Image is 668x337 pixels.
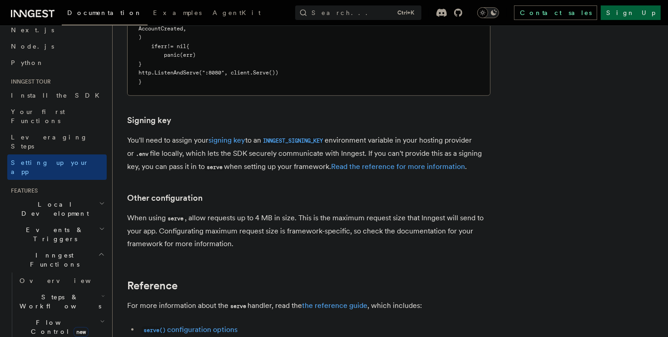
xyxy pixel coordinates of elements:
[7,154,107,180] a: Setting up your app
[164,52,180,58] span: panic
[514,5,597,20] a: Contact sales
[177,43,186,50] span: nil
[166,215,185,223] code: serve
[139,61,142,67] span: }
[67,9,142,16] span: Documentation
[142,327,167,334] code: serve()
[11,159,89,175] span: Setting up your app
[127,114,171,127] a: Signing key
[213,9,261,16] span: AgentKit
[7,38,107,55] a: Node.js
[205,164,224,171] code: serve
[295,5,421,20] button: Search...Ctrl+K
[7,22,107,38] a: Next.js
[7,200,99,218] span: Local Development
[208,136,245,144] a: signing key
[154,69,199,76] span: ListenAndServe
[16,273,107,289] a: Overview
[7,247,107,273] button: Inngest Functions
[151,43,158,50] span: if
[224,69,253,76] span: , client.
[261,136,325,144] a: INNGEST_SIGNING_KEY
[253,69,269,76] span: Serve
[7,104,107,129] a: Your first Functions
[127,134,490,173] p: You'll need to assign your to an environment variable in your hosting provider or file locally, w...
[11,43,54,50] span: Node.js
[62,3,148,25] a: Documentation
[228,302,247,310] code: serve
[11,108,65,124] span: Your first Functions
[601,5,661,20] a: Sign Up
[7,251,98,269] span: Inngest Functions
[202,69,224,76] span: ":8080"
[153,9,202,16] span: Examples
[7,222,107,247] button: Events & Triggers
[7,225,99,243] span: Events & Triggers
[74,327,89,337] span: new
[7,187,38,194] span: Features
[142,325,238,334] a: serve()configuration options
[16,318,100,336] span: Flow Control
[7,55,107,71] a: Python
[7,196,107,222] button: Local Development
[7,129,107,154] a: Leveraging Steps
[134,150,150,158] code: .env
[477,7,499,18] button: Toggle dark mode
[139,34,142,40] span: )
[127,212,490,250] p: When using , allow requests up to 4 MB in size. This is the maximum request size that Inngest wil...
[11,26,54,34] span: Next.js
[139,25,186,32] span: AccountCreated,
[127,192,203,204] a: Other configuration
[16,289,107,314] button: Steps & Workflows
[331,162,465,171] a: Read the reference for more information
[127,279,178,292] a: Reference
[11,92,105,99] span: Install the SDK
[302,301,367,310] a: the reference guide
[207,3,266,25] a: AgentKit
[148,3,207,25] a: Examples
[7,78,51,85] span: Inngest tour
[139,69,154,76] span: http.
[269,69,278,76] span: ())
[261,137,325,145] code: INNGEST_SIGNING_KEY
[7,87,107,104] a: Install the SDK
[11,134,88,150] span: Leveraging Steps
[167,43,173,50] span: !=
[186,43,189,50] span: {
[127,299,490,312] p: For more information about the handler, read the , which includes:
[20,277,113,284] span: Overview
[396,8,416,17] kbd: Ctrl+K
[11,59,44,66] span: Python
[16,292,101,311] span: Steps & Workflows
[158,43,167,50] span: err
[139,79,142,85] span: }
[199,69,202,76] span: (
[180,52,196,58] span: (err)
